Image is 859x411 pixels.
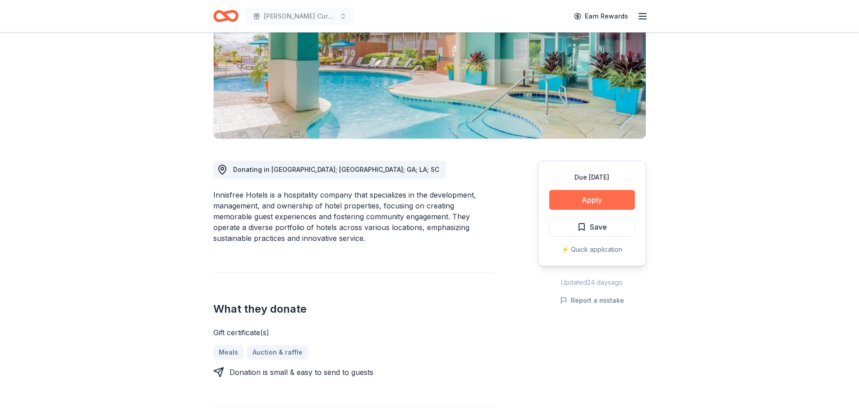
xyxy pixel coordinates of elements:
[213,345,243,360] a: Meals
[560,295,624,306] button: Report a mistake
[549,244,635,255] div: ⚡️ Quick application
[246,7,354,25] button: [PERSON_NAME] Cure Golf Tournament
[213,5,239,27] a: Home
[264,11,336,22] span: [PERSON_NAME] Cure Golf Tournament
[538,277,646,288] div: Updated 24 days ago
[590,221,607,233] span: Save
[213,302,495,316] h2: What they donate
[247,345,308,360] a: Auction & raffle
[549,217,635,237] button: Save
[549,172,635,183] div: Due [DATE]
[213,327,495,338] div: Gift certificate(s)
[230,367,373,378] div: Donation is small & easy to send to guests
[569,8,634,24] a: Earn Rewards
[213,189,495,244] div: Innisfree Hotels is a hospitality company that specializes in the development, management, and ow...
[549,190,635,210] button: Apply
[233,166,439,173] span: Donating in [GEOGRAPHIC_DATA]; [GEOGRAPHIC_DATA]; GA; LA; SC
